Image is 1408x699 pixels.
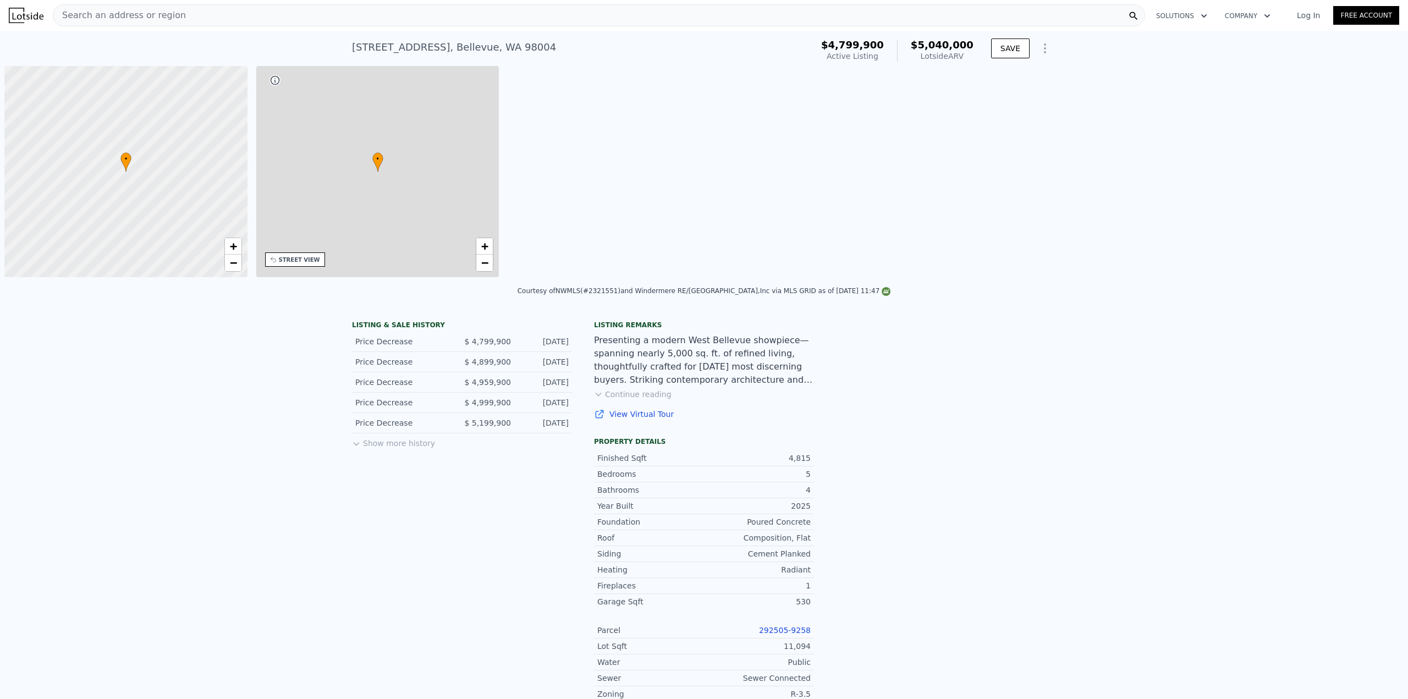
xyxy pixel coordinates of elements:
div: STREET VIEW [279,256,320,264]
span: • [372,154,383,164]
div: Property details [594,437,814,446]
div: Price Decrease [355,336,453,347]
div: [DATE] [520,377,569,388]
div: Courtesy of NWMLS (#2321551) and Windermere RE/[GEOGRAPHIC_DATA],Inc via MLS GRID as of [DATE] 11:47 [518,287,891,295]
a: View Virtual Tour [594,409,814,420]
div: Roof [597,532,704,543]
div: Price Decrease [355,417,453,428]
button: Show more history [352,433,435,449]
div: [DATE] [520,417,569,428]
div: LISTING & SALE HISTORY [352,321,572,332]
div: 5 [704,469,811,480]
button: Continue reading [594,389,672,400]
div: Composition, Flat [704,532,811,543]
div: Parcel [597,625,704,636]
div: Water [597,657,704,668]
div: [DATE] [520,356,569,367]
div: Bedrooms [597,469,704,480]
div: Lotside ARV [911,51,974,62]
div: Price Decrease [355,377,453,388]
div: Public [704,657,811,668]
span: − [481,256,488,269]
div: Bathrooms [597,485,704,496]
span: + [481,239,488,253]
div: Foundation [597,516,704,527]
a: Zoom out [225,255,241,271]
div: • [120,152,131,172]
div: 1 [704,580,811,591]
a: Log In [1284,10,1333,21]
div: Sewer [597,673,704,684]
a: 292505-9258 [759,626,811,635]
div: Garage Sqft [597,596,704,607]
div: 530 [704,596,811,607]
div: Price Decrease [355,397,453,408]
span: − [229,256,237,269]
div: Sewer Connected [704,673,811,684]
span: Search an address or region [53,9,186,22]
div: [STREET_ADDRESS] , Bellevue , WA 98004 [352,40,556,55]
span: $ 4,799,900 [464,337,511,346]
button: Show Options [1034,37,1056,59]
div: Price Decrease [355,356,453,367]
div: Siding [597,548,704,559]
div: • [372,152,383,172]
div: Presenting a modern West Bellevue showpiece—spanning nearly 5,000 sq. ft. of refined living, thou... [594,334,814,387]
img: Lotside [928,648,964,684]
div: Year Built [597,500,704,511]
span: $4,799,900 [821,39,884,51]
div: Fireplaces [597,580,704,591]
span: Active Listing [827,52,878,60]
div: Cement Planked [704,548,811,559]
div: Poured Concrete [704,516,811,527]
div: 11,094 [704,641,811,652]
div: Heating [597,564,704,575]
a: Zoom in [476,238,493,255]
span: $ 4,959,900 [464,378,511,387]
span: + [229,239,237,253]
a: Free Account [1333,6,1399,25]
div: [DATE] [520,336,569,347]
span: $5,040,000 [911,39,974,51]
a: Zoom out [476,255,493,271]
div: Finished Sqft [597,453,704,464]
div: [DATE] [520,397,569,408]
div: 2025 [704,500,811,511]
div: 4 [704,485,811,496]
div: Lot Sqft [597,641,704,652]
span: $ 4,899,900 [464,357,511,366]
div: 4,815 [704,453,811,464]
button: Company [1216,6,1279,26]
span: • [120,154,131,164]
button: Solutions [1147,6,1216,26]
a: Zoom in [225,238,241,255]
div: Radiant [704,564,811,575]
div: Listing remarks [594,321,814,329]
button: SAVE [991,38,1030,58]
span: $ 4,999,900 [464,398,511,407]
img: Lotside [9,8,43,23]
img: NWMLS Logo [882,287,890,296]
span: $ 5,199,900 [464,419,511,427]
